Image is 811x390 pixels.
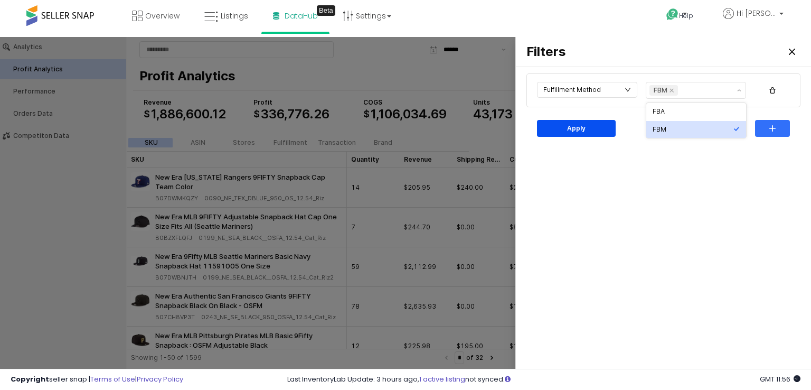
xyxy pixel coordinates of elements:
[646,66,746,101] div: Select an option
[317,5,335,16] div: Tooltip anchor
[737,8,776,18] span: Hi [PERSON_NAME]
[625,50,631,56] i: icon: down
[221,11,248,21] span: Listings
[654,48,667,59] div: FBM
[419,374,465,384] a: 1 active listing
[679,11,693,20] span: Help
[285,11,318,21] span: DataHub
[733,45,746,61] button: Show suggestions
[90,374,135,384] a: Terms of Use
[526,7,589,22] h3: Filters
[723,8,784,32] a: Hi [PERSON_NAME]
[653,70,733,79] div: FBA
[137,374,183,384] a: Privacy Policy
[11,374,49,384] strong: Copyright
[669,51,674,55] div: Remove FBM
[145,11,180,21] span: Overview
[666,8,679,21] i: Get Help
[287,375,800,385] div: Last InventoryLab Update: 3 hours ago, not synced.
[567,87,586,96] p: Apply
[653,88,733,97] div: FBM
[784,6,800,23] button: Close
[760,374,800,384] span: 2025-09-17 11:56 GMT
[11,375,183,385] div: seller snap | |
